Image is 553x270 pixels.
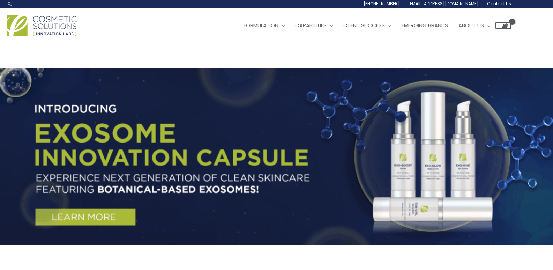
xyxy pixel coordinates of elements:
[7,1,13,7] a: Search icon link
[408,1,479,7] span: [EMAIL_ADDRESS][DOMAIN_NAME]
[338,15,396,36] a: Client Success
[295,22,327,29] span: Capabilities
[402,22,448,29] span: Emerging Brands
[244,22,278,29] span: Formulation
[495,22,511,29] a: View Shopping Cart, empty
[364,1,400,7] span: [PHONE_NUMBER]
[396,15,453,36] a: Emerging Brands
[290,15,338,36] a: Capabilities
[487,1,511,7] span: Contact Us
[7,15,77,36] img: Cosmetic Solutions Logo
[233,15,511,36] nav: Site Navigation
[458,22,484,29] span: About Us
[238,15,290,36] a: Formulation
[343,22,385,29] span: Client Success
[453,15,495,36] a: About Us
